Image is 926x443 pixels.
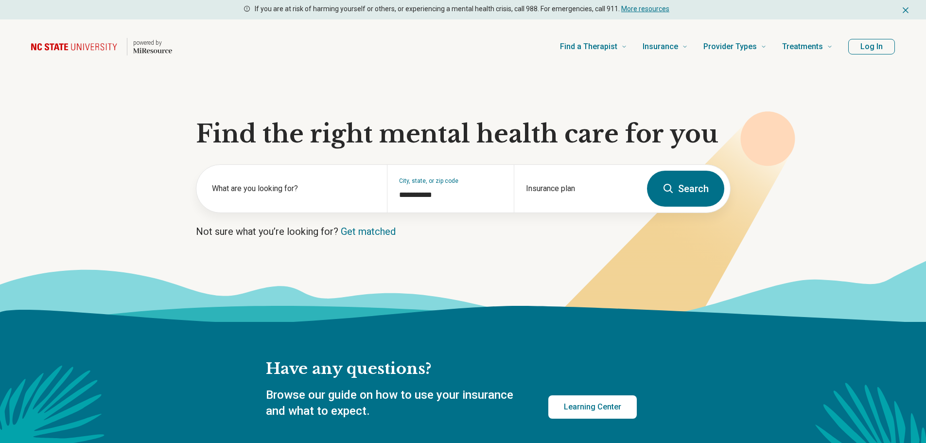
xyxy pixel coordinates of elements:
span: Provider Types [703,40,757,53]
a: Find a Therapist [560,27,627,66]
p: Not sure what you’re looking for? [196,225,731,238]
p: If you are at risk of harming yourself or others, or experiencing a mental health crisis, call 98... [255,4,669,14]
a: Provider Types [703,27,767,66]
h2: Have any questions? [266,359,637,379]
a: Home page [31,31,172,62]
span: Insurance [643,40,678,53]
span: Treatments [782,40,823,53]
a: More resources [621,5,669,13]
button: Search [647,171,724,207]
a: Get matched [341,226,396,237]
p: Browse our guide on how to use your insurance and what to expect. [266,387,525,420]
span: Find a Therapist [560,40,617,53]
p: powered by [133,39,172,47]
a: Treatments [782,27,833,66]
button: Dismiss [901,4,910,16]
a: Insurance [643,27,688,66]
button: Log In [848,39,895,54]
h1: Find the right mental health care for you [196,120,731,149]
a: Learning Center [548,395,637,419]
label: What are you looking for? [212,183,375,195]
